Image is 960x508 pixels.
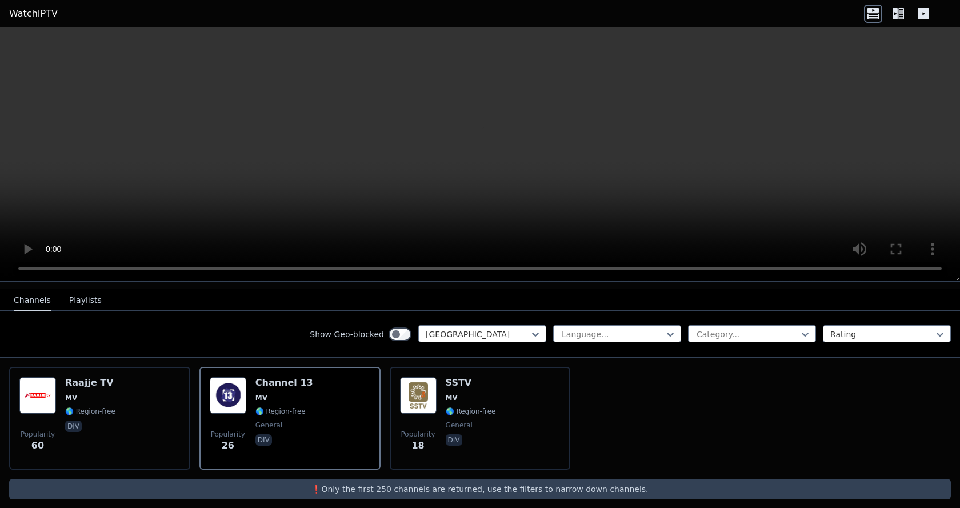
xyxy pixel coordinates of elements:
h6: Raajje TV [65,377,115,389]
span: 🌎 Region-free [65,407,115,416]
span: Popularity [211,430,245,439]
p: div [255,434,272,446]
h6: Channel 13 [255,377,313,389]
button: Playlists [69,290,102,311]
span: MV [255,393,267,402]
span: general [255,421,282,430]
span: 60 [31,439,44,453]
span: Popularity [21,430,55,439]
label: Show Geo-blocked [310,329,384,340]
p: ❗️Only the first 250 channels are returned, use the filters to narrow down channels. [14,483,946,495]
img: Raajje TV [19,377,56,414]
span: 🌎 Region-free [446,407,496,416]
span: general [446,421,473,430]
span: MV [65,393,77,402]
span: 26 [222,439,234,453]
img: SSTV [400,377,437,414]
img: Channel 13 [210,377,246,414]
a: WatchIPTV [9,7,58,21]
span: 18 [411,439,424,453]
span: MV [446,393,458,402]
span: 🌎 Region-free [255,407,306,416]
button: Channels [14,290,51,311]
p: div [446,434,462,446]
p: div [65,421,82,432]
h6: SSTV [446,377,496,389]
span: Popularity [401,430,435,439]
